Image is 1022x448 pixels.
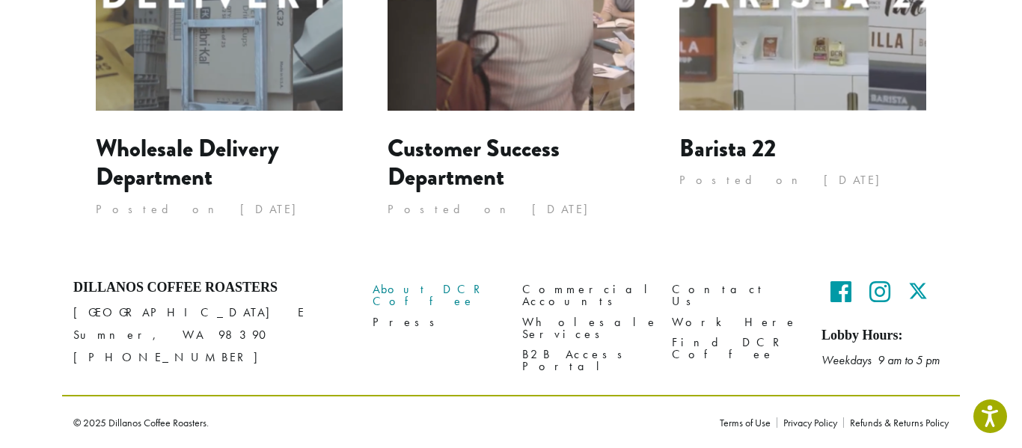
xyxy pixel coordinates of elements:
[373,312,500,332] a: Press
[388,131,560,194] a: Customer Success Department
[720,417,777,428] a: Terms of Use
[73,301,350,369] p: [GEOGRAPHIC_DATA] E Sumner, WA 98390 [PHONE_NUMBER]
[821,352,940,368] em: Weekdays 9 am to 5 pm
[96,198,343,221] p: Posted on [DATE]
[73,417,697,428] p: © 2025 Dillanos Coffee Roasters.
[373,280,500,312] a: About DCR Coffee
[843,417,949,428] a: Refunds & Returns Policy
[96,131,279,194] a: Wholesale Delivery Department
[522,312,649,344] a: Wholesale Services
[388,198,634,221] p: Posted on [DATE]
[821,328,949,344] h5: Lobby Hours:
[672,280,799,312] a: Contact Us
[73,280,350,296] h4: Dillanos Coffee Roasters
[672,332,799,364] a: Find DCR Coffee
[679,131,776,166] a: Barista 22
[777,417,843,428] a: Privacy Policy
[522,344,649,376] a: B2B Access Portal
[522,280,649,312] a: Commercial Accounts
[672,312,799,332] a: Work Here
[679,169,926,191] p: Posted on [DATE]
